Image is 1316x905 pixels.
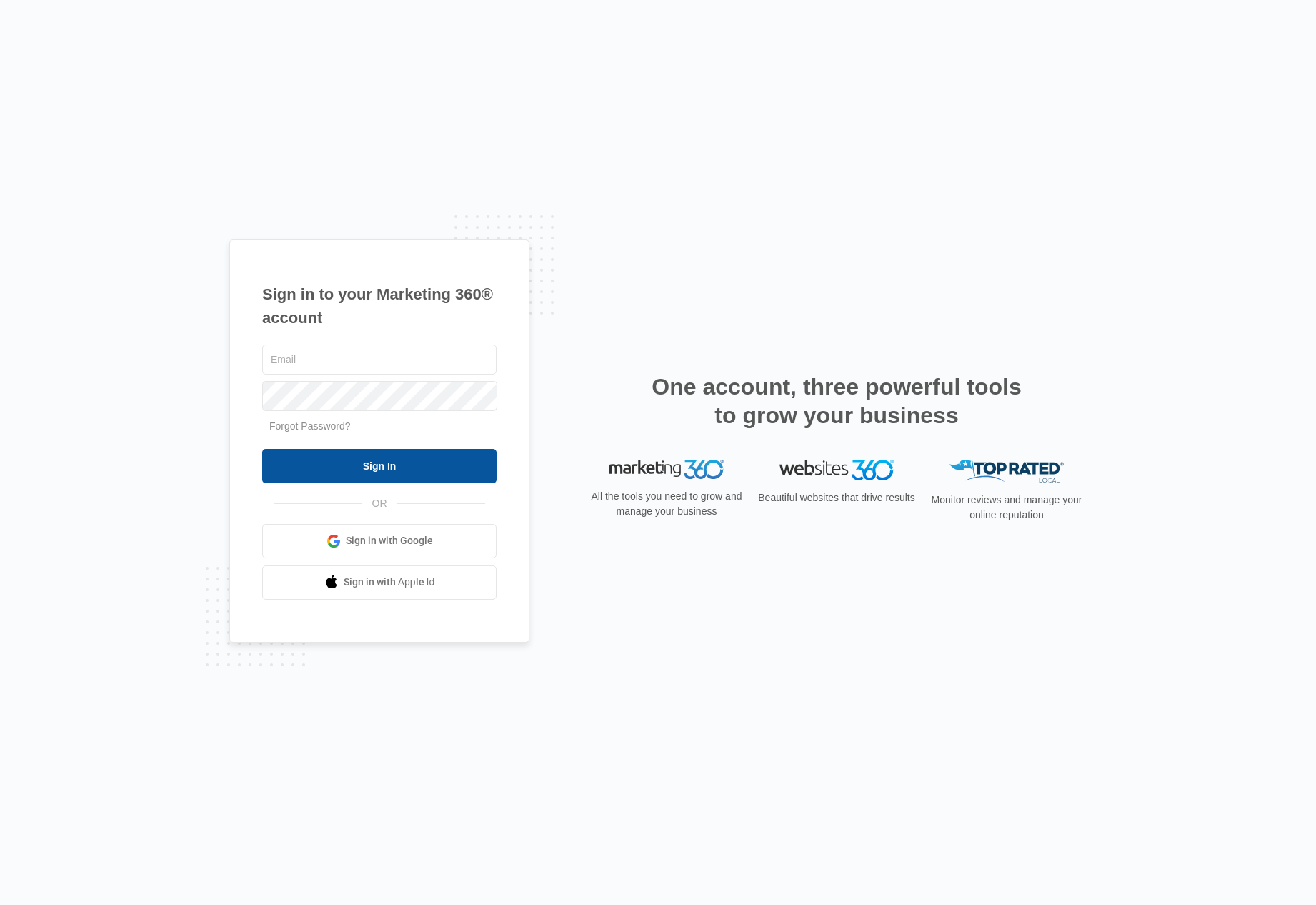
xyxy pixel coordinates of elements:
input: Sign In [262,449,497,483]
p: Monitor reviews and manage your online reputation [927,493,1087,523]
img: Websites 360 [779,460,894,480]
span: Sign in with Google [346,533,433,548]
h1: Sign in to your Marketing 360® account [262,282,497,330]
h2: One account, three powerful tools to grow your business [647,372,1026,430]
span: Sign in with Apple Id [344,575,435,590]
p: Beautiful websites that drive results [757,490,917,505]
a: Sign in with Apple Id [262,565,497,600]
a: Sign in with Google [262,524,497,558]
p: All the tools you need to grow and manage your business [587,489,747,519]
img: Top Rated Local [949,460,1064,483]
span: OR [362,496,397,511]
input: Email [262,345,497,375]
img: Marketing 360 [609,460,724,480]
a: Forgot Password? [269,420,351,432]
